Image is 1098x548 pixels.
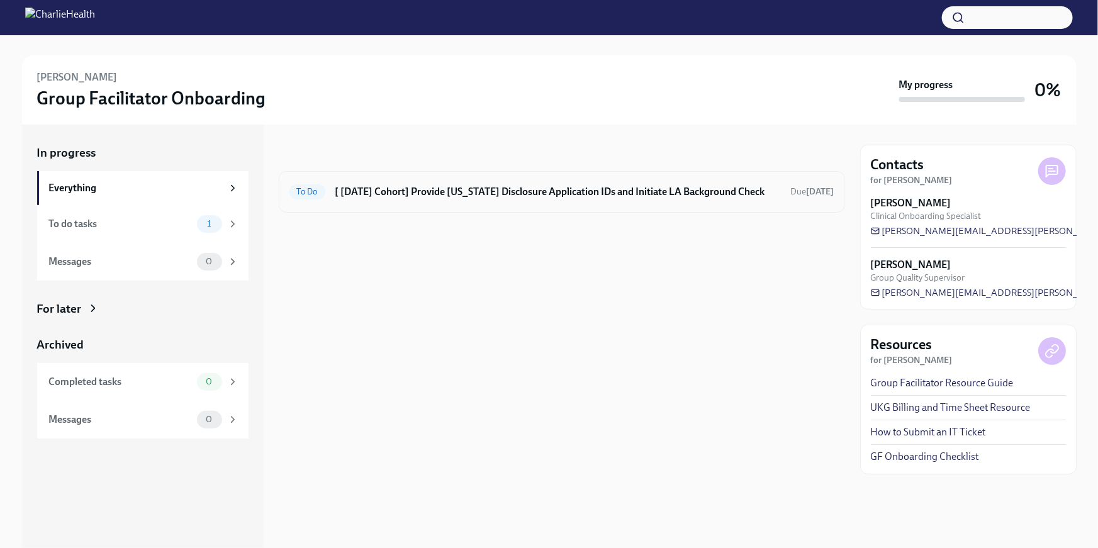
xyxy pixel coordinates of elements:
[871,376,1014,390] a: Group Facilitator Resource Guide
[871,335,933,354] h4: Resources
[37,337,249,353] a: Archived
[49,181,222,195] div: Everything
[37,145,249,161] a: In progress
[37,301,82,317] div: For later
[871,425,986,439] a: How to Submit an IT Ticket
[37,363,249,401] a: Completed tasks0
[871,258,951,272] strong: [PERSON_NAME]
[198,377,220,386] span: 0
[899,78,953,92] strong: My progress
[49,217,192,231] div: To do tasks
[198,415,220,424] span: 0
[791,186,834,197] span: Due
[289,187,325,196] span: To Do
[37,70,118,84] h6: [PERSON_NAME]
[871,355,953,366] strong: for [PERSON_NAME]
[871,272,965,284] span: Group Quality Supervisor
[871,450,979,464] a: GF Onboarding Checklist
[37,301,249,317] a: For later
[871,401,1031,415] a: UKG Billing and Time Sheet Resource
[37,205,249,243] a: To do tasks1
[335,185,781,199] h6: [ [DATE] Cohort] Provide [US_STATE] Disclosure Application IDs and Initiate LA Background Check
[807,186,834,197] strong: [DATE]
[25,8,95,28] img: CharlieHealth
[37,243,249,281] a: Messages0
[871,196,951,210] strong: [PERSON_NAME]
[791,186,834,198] span: September 24th, 2025 10:00
[871,155,924,174] h4: Contacts
[49,255,192,269] div: Messages
[199,219,218,228] span: 1
[871,210,982,222] span: Clinical Onboarding Specialist
[279,145,338,161] div: In progress
[37,171,249,205] a: Everything
[37,401,249,439] a: Messages0
[49,413,192,427] div: Messages
[1035,79,1062,101] h3: 0%
[198,257,220,266] span: 0
[871,175,953,186] strong: for [PERSON_NAME]
[37,87,266,109] h3: Group Facilitator Onboarding
[49,375,192,389] div: Completed tasks
[289,182,834,202] a: To Do[ [DATE] Cohort] Provide [US_STATE] Disclosure Application IDs and Initiate LA Background Ch...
